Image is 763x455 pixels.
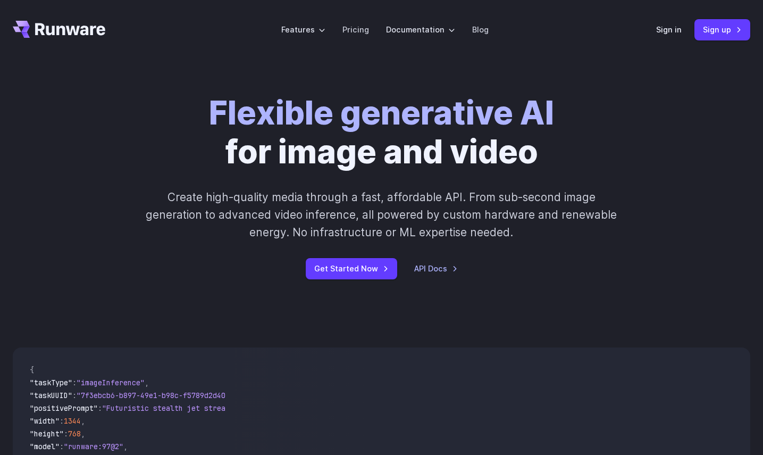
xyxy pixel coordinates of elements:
span: : [72,391,77,400]
h1: for image and video [209,94,554,171]
span: , [123,442,128,451]
a: Pricing [342,23,369,36]
span: , [81,416,85,426]
span: , [145,378,149,387]
span: { [30,365,34,375]
span: "7f3ebcb6-b897-49e1-b98c-f5789d2d40d7" [77,391,238,400]
span: 1344 [64,416,81,426]
span: "Futuristic stealth jet streaking through a neon-lit cityscape with glowing purple exhaust" [102,403,489,413]
span: "width" [30,416,60,426]
strong: Flexible generative AI [209,93,554,133]
span: "imageInference" [77,378,145,387]
span: "model" [30,442,60,451]
span: 768 [68,429,81,439]
span: : [64,429,68,439]
span: , [81,429,85,439]
span: "taskType" [30,378,72,387]
a: Blog [472,23,489,36]
a: Sign up [694,19,750,40]
span: : [60,416,64,426]
a: Sign in [656,23,682,36]
label: Features [281,23,325,36]
label: Documentation [386,23,455,36]
span: : [60,442,64,451]
span: : [72,378,77,387]
p: Create high-quality media through a fast, affordable API. From sub-second image generation to adv... [146,188,618,242]
span: "positivePrompt" [30,403,98,413]
a: API Docs [414,262,458,275]
span: "taskUUID" [30,391,72,400]
span: "runware:97@2" [64,442,123,451]
span: : [98,403,102,413]
a: Go to / [13,21,105,38]
span: "height" [30,429,64,439]
a: Get Started Now [306,258,397,279]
